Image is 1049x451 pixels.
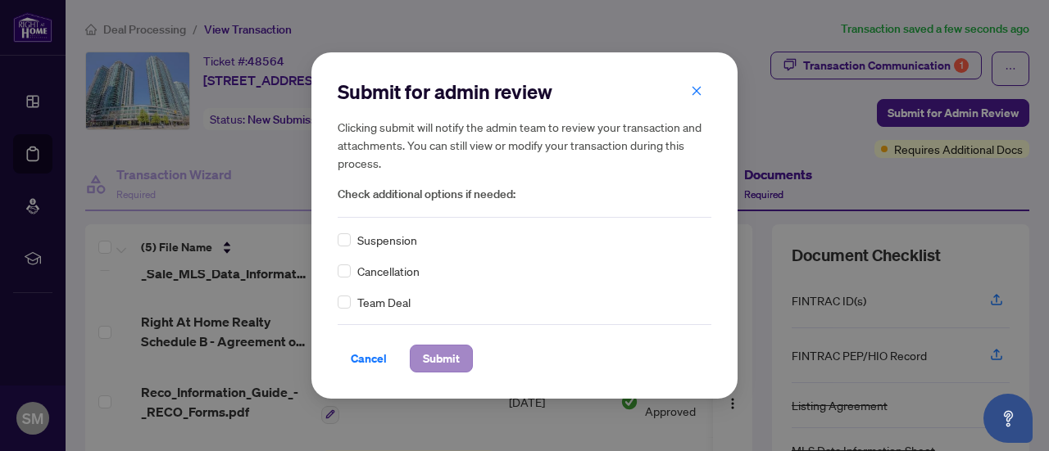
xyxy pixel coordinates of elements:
span: Team Deal [357,293,411,311]
button: Submit [410,345,473,372]
h2: Submit for admin review [338,79,711,105]
span: Suspension [357,231,417,249]
span: Submit [423,345,460,372]
span: Cancel [351,345,387,372]
h5: Clicking submit will notify the admin team to review your transaction and attachments. You can st... [338,118,711,172]
span: Cancellation [357,262,420,280]
span: close [691,85,702,97]
button: Cancel [338,345,400,372]
span: Check additional options if needed: [338,185,711,204]
button: Open asap [983,394,1033,443]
